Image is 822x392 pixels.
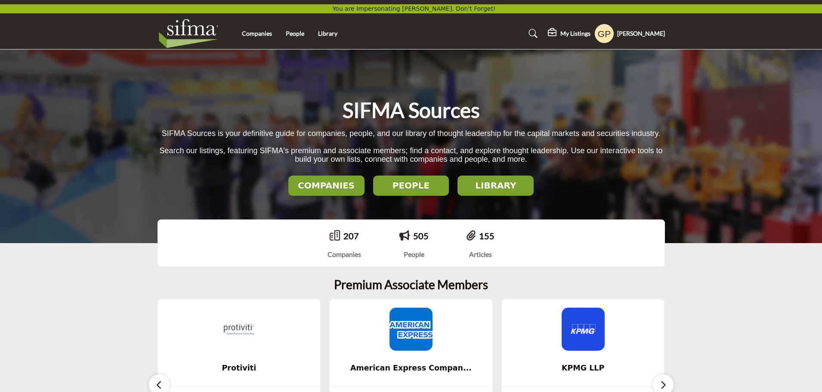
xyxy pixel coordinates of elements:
[291,180,362,191] h2: COMPANIES
[288,176,365,196] button: COMPANIES
[343,357,479,380] b: American Express Company
[479,231,494,241] a: 155
[399,249,429,259] div: People
[560,30,590,37] h5: My Listings
[389,308,433,351] img: American Express Company
[328,249,361,259] div: Companies
[318,30,337,37] a: Library
[562,308,605,351] img: KPMG LLP
[460,180,531,191] h2: LIBRARY
[171,362,308,373] span: Protiviti
[376,180,447,191] h2: PEOPLE
[158,357,321,380] a: Protiviti
[515,362,652,373] span: KPMG LLP
[158,16,224,51] img: Site Logo
[413,231,429,241] a: 505
[502,357,664,380] a: KPMG LLP
[617,29,665,38] h5: [PERSON_NAME]
[242,30,272,37] a: Companies
[343,362,479,373] span: American Express Compan...
[171,357,308,380] b: Protiviti
[520,27,543,40] a: Search
[217,308,260,351] img: Protiviti
[595,24,614,43] button: Show hide supplier dropdown
[330,357,492,380] a: American Express Compan...
[548,28,590,39] div: My Listings
[334,278,488,292] h2: Premium Associate Members
[457,176,534,196] button: LIBRARY
[467,249,494,259] div: Articles
[373,176,449,196] button: PEOPLE
[515,357,652,380] b: KPMG LLP
[343,97,480,123] h1: SIFMA Sources
[343,231,359,241] a: 207
[286,30,304,37] a: People
[162,129,660,138] span: SIFMA Sources is your definitive guide for companies, people, and our library of thought leadersh...
[159,146,662,164] span: Search our listings, featuring SIFMA's premium and associate members; find a contact, and explore...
